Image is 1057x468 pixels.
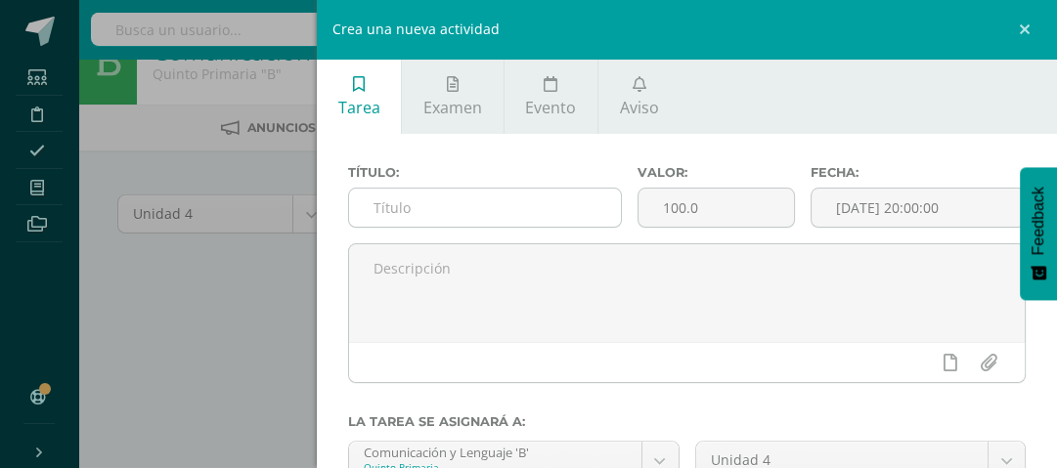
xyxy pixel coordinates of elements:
input: Puntos máximos [639,189,794,227]
label: La tarea se asignará a: [348,414,1026,429]
a: Tarea [317,59,401,134]
button: Feedback - Mostrar encuesta [1020,167,1057,300]
span: Evento [525,97,576,118]
a: Evento [505,59,597,134]
span: Tarea [338,97,380,118]
label: Título: [348,165,621,180]
span: Examen [423,97,482,118]
span: Feedback [1030,187,1047,255]
label: Fecha: [811,165,1026,180]
div: Comunicación y Lenguaje 'B' [364,442,626,460]
span: Aviso [619,97,658,118]
input: Título [349,189,620,227]
a: Aviso [598,59,680,134]
label: Valor: [638,165,795,180]
input: Fecha de entrega [812,189,1025,227]
a: Examen [402,59,503,134]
